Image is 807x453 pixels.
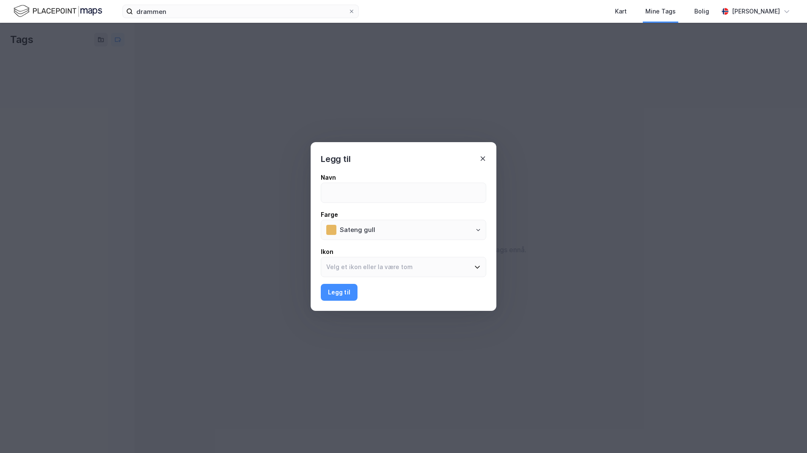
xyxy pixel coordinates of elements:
[694,6,709,16] div: Bolig
[765,413,807,453] iframe: Chat Widget
[321,257,476,277] input: Velg et ikon eller la være tom
[321,247,486,257] div: Ikon
[475,227,482,233] button: Open
[14,4,102,19] img: logo.f888ab2527a4732fd821a326f86c7f29.svg
[321,210,486,220] div: Farge
[335,220,486,240] input: ClearOpen
[321,284,357,301] button: Legg til
[321,152,350,166] div: Legg til
[321,173,486,183] div: Navn
[645,6,676,16] div: Mine Tags
[133,5,348,18] input: Søk på adresse, matrikkel, gårdeiere, leietakere eller personer
[732,6,780,16] div: [PERSON_NAME]
[615,6,627,16] div: Kart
